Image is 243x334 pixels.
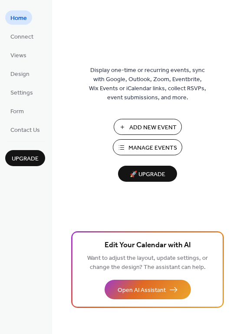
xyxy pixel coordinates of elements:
[113,139,182,155] button: Manage Events
[87,252,208,273] span: Want to adjust the layout, update settings, or change the design? The assistant can help.
[5,150,45,166] button: Upgrade
[123,169,172,180] span: 🚀 Upgrade
[129,123,177,132] span: Add New Event
[5,48,32,62] a: Views
[118,166,177,182] button: 🚀 Upgrade
[5,85,38,99] a: Settings
[10,107,24,116] span: Form
[5,122,45,137] a: Contact Us
[10,33,33,42] span: Connect
[89,66,206,102] span: Display one-time or recurring events, sync with Google, Outlook, Zoom, Eventbrite, Wix Events or ...
[105,280,191,299] button: Open AI Assistant
[10,126,40,135] span: Contact Us
[5,104,29,118] a: Form
[10,88,33,98] span: Settings
[10,14,27,23] span: Home
[128,144,177,153] span: Manage Events
[10,51,26,60] span: Views
[10,70,30,79] span: Design
[5,29,39,43] a: Connect
[5,66,35,81] a: Design
[118,286,166,295] span: Open AI Assistant
[12,154,39,164] span: Upgrade
[5,10,32,25] a: Home
[105,239,191,252] span: Edit Your Calendar with AI
[114,119,182,135] button: Add New Event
